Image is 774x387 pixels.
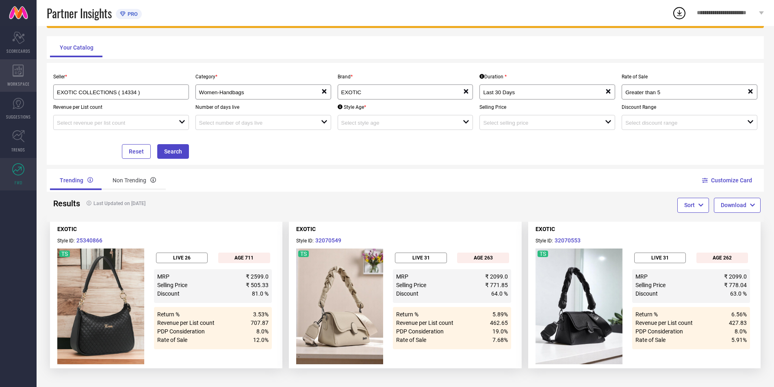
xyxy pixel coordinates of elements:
[724,282,747,288] div: ₹ 778.04
[625,120,735,126] input: Select discount range
[735,328,747,335] div: 8.0%
[57,88,185,96] div: EXOTIC COLLECTIONS ( 14334 )
[396,328,468,335] div: PDP Consideration
[246,282,269,288] div: ₹ 505.33
[53,104,189,110] p: Revenue per List count
[296,226,514,232] div: EXOTIC
[485,282,508,288] div: ₹ 771.85
[50,38,103,57] div: Your Catalog
[672,6,687,20] div: Open download list
[731,337,747,343] div: 5.91%
[713,255,732,261] p: AGE 262
[157,311,229,318] div: Return %
[479,104,615,110] p: Selling Price
[341,89,451,95] input: Select brands
[53,74,189,80] p: Seller
[492,337,508,343] div: 7.68%
[296,236,514,244] p: Style ID:
[7,48,30,54] span: SCORECARDS
[15,179,22,186] span: FWD
[651,255,669,261] p: LIVE 31
[157,273,229,280] div: MRP
[731,311,747,318] div: 6.56%
[82,201,369,206] h4: Last Updated on [DATE]
[157,328,229,335] div: PDP Consideration
[396,282,468,288] div: Selling Price
[554,236,581,244] button: 32070553
[540,251,546,257] div: TS
[677,198,709,212] button: Sort
[396,320,468,326] div: Revenue per List count
[157,320,229,326] div: Revenue per List count
[61,251,68,257] div: TS
[396,337,468,343] div: Rate of Sale
[492,311,508,318] div: 5.89%
[315,238,342,244] a: 32070549
[635,337,707,343] div: Rate of Sale
[57,249,144,365] img: cd93c734-3d5d-4913-b17c-1bcdcd9d8a551704713252232ExoticTexturedStructuredHandheldBagwithQuilted1.jpg
[635,290,707,297] div: Discount
[490,320,508,326] div: 462.65
[7,81,30,87] span: WORKSPACE
[622,104,757,110] p: Discount Range
[635,273,707,280] div: MRP
[396,273,468,280] div: MRP
[246,273,269,280] div: ₹ 2599.0
[341,120,451,126] input: Select style age
[122,144,151,159] button: Reset
[57,226,275,232] div: EXOTIC
[485,273,508,280] div: ₹ 2099.0
[338,74,473,80] p: Brand
[157,290,229,297] div: Discount
[157,144,189,159] button: Search
[635,320,707,326] div: Revenue per List count
[483,120,593,126] input: Select selling price
[474,255,493,261] p: AGE 263
[536,249,622,365] img: ea530b8a-9130-4527-b8f7-a9df549173bd1745501901131-Exotic-Women-Solid-Crossbody-Leather-Sling-Bag-...
[536,236,753,244] p: Style ID:
[6,114,31,120] span: SUGGESTIONS
[157,282,229,288] div: Selling Price
[253,311,269,318] div: 3.53%
[412,255,430,261] p: LIVE 31
[76,238,103,244] a: 25340866
[554,238,581,244] a: 32070553
[396,311,468,318] div: Return %
[315,236,342,244] button: 32070549
[491,290,508,297] div: 64.0 %
[338,104,366,110] div: Style Age
[47,5,112,22] span: Partner Insights
[703,169,752,192] button: Customize Card
[173,255,191,261] p: LIVE 26
[256,328,269,335] div: 8.0%
[252,290,269,297] div: 81.0 %
[251,320,269,326] div: 707.87
[57,89,172,95] input: Select seller
[483,89,593,95] input: Select Duration
[724,273,747,280] div: ₹ 2099.0
[57,236,275,244] p: Style ID:
[57,120,167,126] input: Select revenue per list count
[234,255,254,261] p: AGE 711
[199,120,309,126] input: Select number of days live
[635,328,707,335] div: PDP Consideration
[157,337,229,343] div: Rate of Sale
[195,104,331,110] p: Number of days live
[479,74,507,80] div: Duration
[635,311,707,318] div: Return %
[53,199,76,208] h2: Results
[253,337,269,343] div: 12.0%
[492,328,508,335] div: 19.0%
[714,198,761,212] button: Download
[625,88,747,96] div: Greater than 5
[622,74,757,80] p: Rate of Sale
[103,171,166,190] div: Non Trending
[199,88,321,96] div: Women-Handbags
[341,88,463,96] div: EXOTIC
[730,290,747,297] div: 63.0 %
[396,290,468,297] div: Discount
[635,282,707,288] div: Selling Price
[625,89,735,95] input: Select rate of sale
[11,147,25,153] span: TRENDS
[50,171,103,190] div: Trending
